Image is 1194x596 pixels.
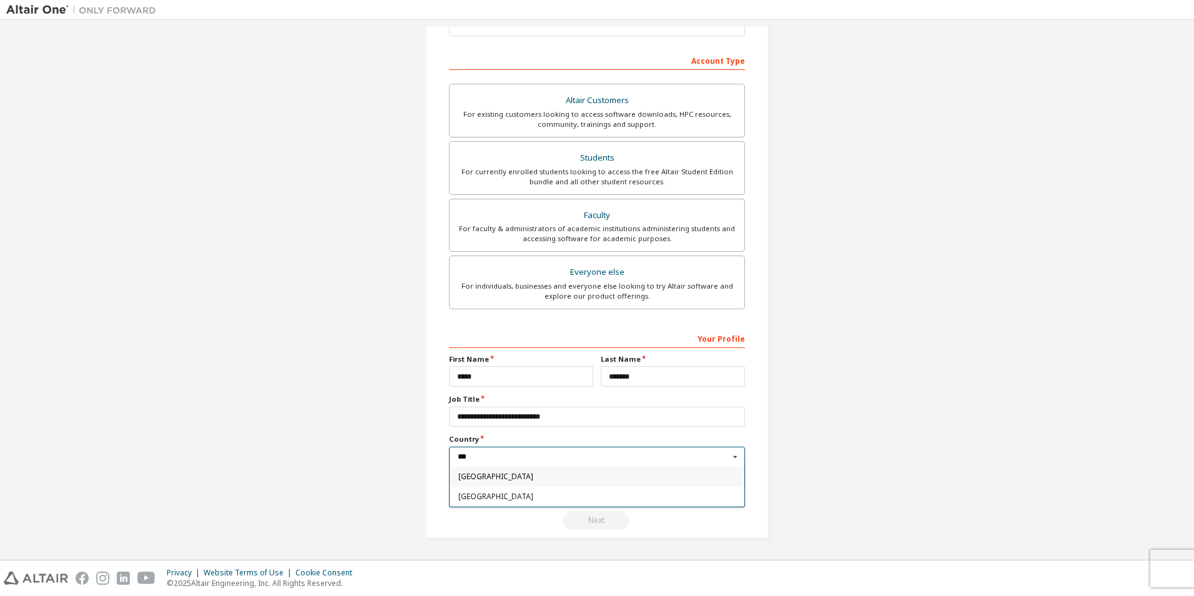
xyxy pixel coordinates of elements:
[167,578,360,589] p: © 2025 Altair Engineering, Inc. All Rights Reserved.
[457,207,737,224] div: Faculty
[457,264,737,281] div: Everyone else
[4,572,68,585] img: altair_logo.svg
[167,568,204,578] div: Privacy
[457,92,737,109] div: Altair Customers
[6,4,162,16] img: Altair One
[601,354,745,364] label: Last Name
[457,167,737,187] div: For currently enrolled students looking to access the free Altair Student Edition bundle and all ...
[117,572,130,585] img: linkedin.svg
[76,572,89,585] img: facebook.svg
[204,568,295,578] div: Website Terms of Use
[457,281,737,301] div: For individuals, businesses and everyone else looking to try Altair software and explore our prod...
[457,149,737,167] div: Students
[295,568,360,578] div: Cookie Consent
[457,109,737,129] div: For existing customers looking to access software downloads, HPC resources, community, trainings ...
[449,328,745,348] div: Your Profile
[449,354,593,364] label: First Name
[458,493,736,500] span: [GEOGRAPHIC_DATA]
[449,511,745,530] div: Read and acccept EULA to continue
[449,434,745,444] label: Country
[137,572,155,585] img: youtube.svg
[449,50,745,70] div: Account Type
[96,572,109,585] img: instagram.svg
[457,224,737,244] div: For faculty & administrators of academic institutions administering students and accessing softwa...
[449,394,745,404] label: Job Title
[458,473,736,480] span: [GEOGRAPHIC_DATA]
